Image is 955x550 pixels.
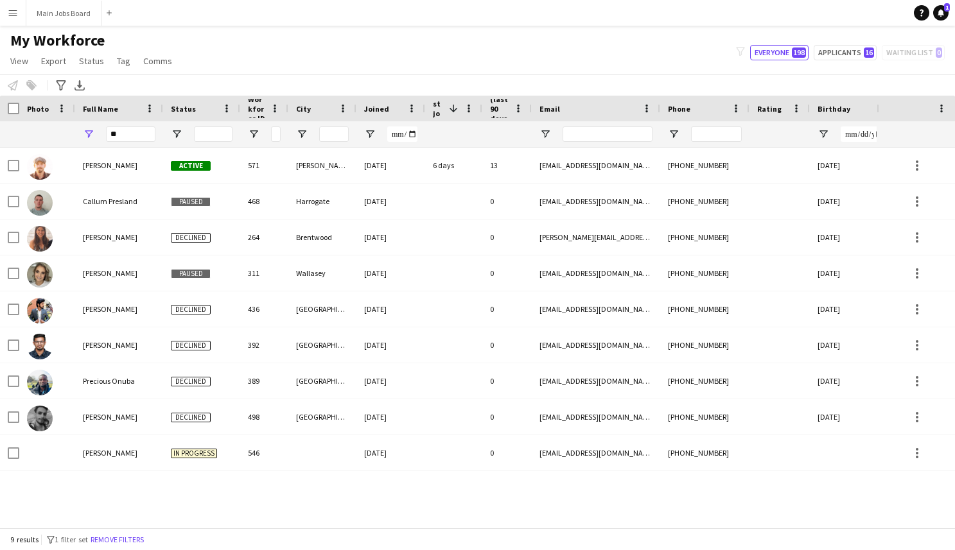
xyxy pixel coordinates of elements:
[818,128,829,140] button: Open Filter Menu
[240,399,288,434] div: 498
[482,291,532,327] div: 0
[532,399,660,434] div: [EMAIL_ADDRESS][DOMAIN_NAME]
[532,219,660,255] div: [PERSON_NAME][EMAIL_ADDRESS][DOMAIN_NAME]
[171,197,211,207] span: Paused
[171,161,211,171] span: Active
[539,128,551,140] button: Open Filter Menu
[810,148,892,183] div: [DATE]
[171,449,217,458] span: In progress
[810,255,892,291] div: [DATE]
[83,340,137,350] span: [PERSON_NAME]
[482,435,532,470] div: 0
[660,255,749,291] div: [PHONE_NUMBER]
[532,327,660,363] div: [EMAIL_ADDRESS][DOMAIN_NAME]
[10,55,28,67] span: View
[288,255,356,291] div: Wallasey
[27,104,49,114] span: Photo
[356,435,425,470] div: [DATE]
[83,412,137,422] span: [PERSON_NAME]
[296,128,308,140] button: Open Filter Menu
[171,128,182,140] button: Open Filter Menu
[171,413,211,422] span: Declined
[532,291,660,327] div: [EMAIL_ADDRESS][DOMAIN_NAME]
[288,184,356,219] div: Harrogate
[425,148,482,183] div: 6 days
[660,363,749,399] div: [PHONE_NUMBER]
[757,104,782,114] span: Rating
[72,78,87,93] app-action-btn: Export XLSX
[83,304,137,314] span: [PERSON_NAME]
[482,219,532,255] div: 0
[171,305,211,314] span: Declined
[933,5,949,21] a: 1
[83,128,94,140] button: Open Filter Menu
[356,255,425,291] div: [DATE]
[83,160,137,170] span: [PERSON_NAME]
[810,184,892,219] div: [DATE]
[27,406,53,431] img: Pritpal Brar
[27,262,53,288] img: Kirsty Pretorius
[387,126,417,142] input: Joined Filter Input
[944,3,950,12] span: 1
[240,327,288,363] div: 392
[5,53,33,69] a: View
[83,376,135,386] span: Precious Onuba
[171,269,211,279] span: Paused
[668,104,690,114] span: Phone
[810,327,892,363] div: [DATE]
[296,104,311,114] span: City
[864,47,874,58] span: 16
[79,55,104,67] span: Status
[482,363,532,399] div: 0
[364,128,376,140] button: Open Filter Menu
[532,255,660,291] div: [EMAIL_ADDRESS][DOMAIN_NAME]
[356,363,425,399] div: [DATE]
[83,104,118,114] span: Full Name
[41,55,66,67] span: Export
[668,128,679,140] button: Open Filter Menu
[288,219,356,255] div: Brentwood
[660,219,749,255] div: [PHONE_NUMBER]
[660,184,749,219] div: [PHONE_NUMBER]
[112,53,136,69] a: Tag
[482,327,532,363] div: 0
[36,53,71,69] a: Export
[660,399,749,434] div: [PHONE_NUMBER]
[356,399,425,434] div: [DATE]
[482,255,532,291] div: 0
[660,435,749,470] div: [PHONE_NUMBER]
[240,435,288,470] div: 546
[83,232,137,242] span: [PERSON_NAME]
[356,148,425,183] div: [DATE]
[194,126,232,142] input: Status Filter Input
[810,219,892,255] div: [DATE]
[660,291,749,327] div: [PHONE_NUMBER]
[532,184,660,219] div: [EMAIL_ADDRESS][DOMAIN_NAME]
[83,196,137,206] span: Callum Presland
[288,148,356,183] div: [PERSON_NAME]
[356,184,425,219] div: [DATE]
[138,53,177,69] a: Comms
[482,399,532,434] div: 0
[53,78,69,93] app-action-btn: Advanced filters
[171,233,211,243] span: Declined
[532,435,660,470] div: [EMAIL_ADDRESS][DOMAIN_NAME]
[240,148,288,183] div: 571
[660,148,749,183] div: [PHONE_NUMBER]
[691,126,742,142] input: Phone Filter Input
[750,45,809,60] button: Everyone198
[83,448,137,458] span: [PERSON_NAME]
[841,126,884,142] input: Birthday Filter Input
[171,377,211,386] span: Declined
[27,334,53,359] img: Pravinkumar Purushothaman
[288,399,356,434] div: [GEOGRAPHIC_DATA]
[106,126,155,142] input: Full Name Filter Input
[248,94,265,123] span: Workforce ID
[356,327,425,363] div: [DATE]
[240,363,288,399] div: 389
[433,89,444,128] span: Last job
[240,219,288,255] div: 264
[532,148,660,183] div: [EMAIL_ADDRESS][DOMAIN_NAME]
[171,104,196,114] span: Status
[74,53,109,69] a: Status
